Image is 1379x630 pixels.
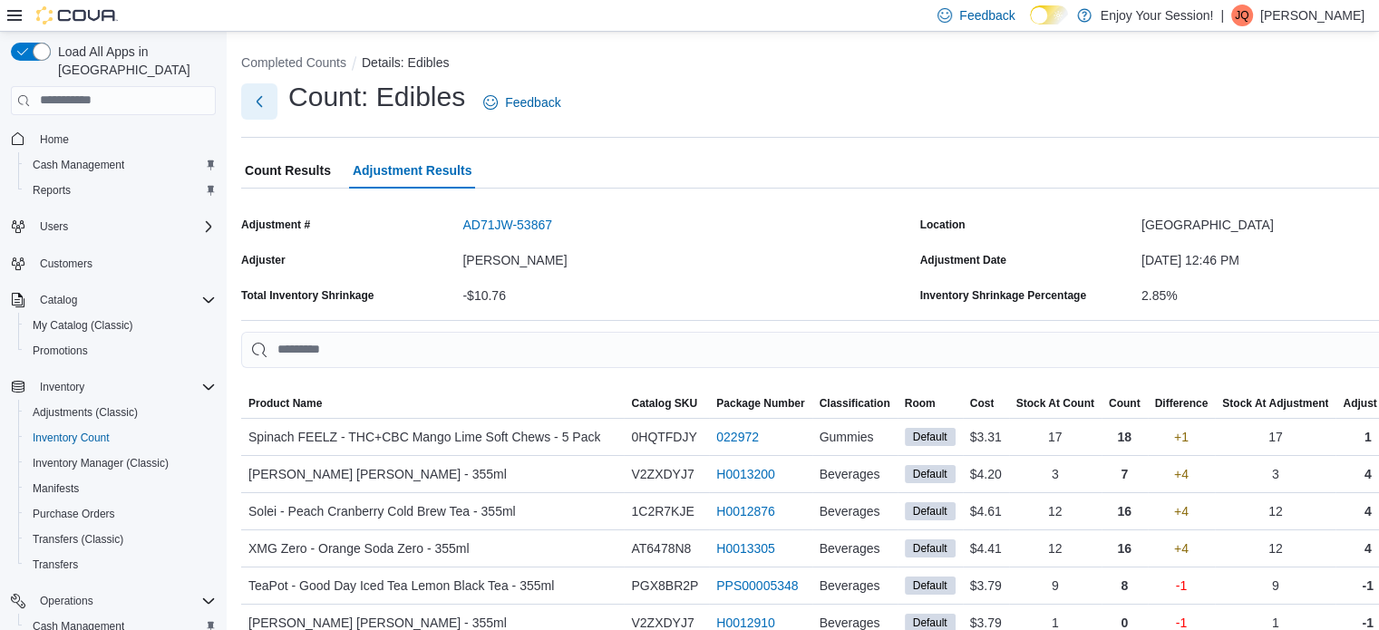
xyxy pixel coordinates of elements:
span: Manifests [25,478,216,499]
span: Catalog [33,289,216,311]
button: Transfers (Classic) [18,527,223,552]
button: Purchase Orders [18,501,223,527]
span: Inventory Manager (Classic) [33,456,169,470]
span: Default [913,540,947,557]
span: Reports [33,183,71,198]
a: Adjustments (Classic) [25,402,145,423]
button: Cash Management [18,152,223,178]
div: $3.79 [963,567,1009,604]
p: 4 [1364,500,1372,522]
span: XMG Zero - Orange Soda Zero - 355ml [248,538,470,559]
span: Catalog [40,293,77,307]
span: Beverages [820,538,880,559]
a: Purchase Orders [25,503,122,525]
a: Transfers (Classic) [25,528,131,550]
a: Manifests [25,478,86,499]
div: Stock At Count [1016,396,1094,411]
div: 12 [1009,530,1102,567]
span: Promotions [33,344,88,358]
a: Customers [33,253,100,275]
span: Gummies [820,426,874,448]
span: Promotions [25,340,216,362]
button: Product Name [241,389,624,418]
span: Feedback [505,93,560,111]
p: | [1220,5,1224,26]
button: Catalog SKU [624,389,709,418]
button: AD71JW-53867 [462,218,552,232]
span: Catalog SKU [631,396,697,411]
div: 12 [1215,530,1335,567]
h1: Count: Edibles [288,79,465,115]
button: Stock At Adjustment [1215,389,1335,418]
span: Default [905,428,956,446]
button: Details: Edibles [362,55,450,70]
span: Default [905,577,956,595]
button: Difference [1148,389,1216,418]
span: Load All Apps in [GEOGRAPHIC_DATA] [51,43,216,79]
button: Room [898,389,963,418]
span: Stock At Adjustment [1222,396,1328,411]
span: My Catalog (Classic) [33,318,133,333]
span: Transfers (Classic) [33,532,123,547]
button: Package Number [709,389,811,418]
span: Solei - Peach Cranberry Cold Brew Tea - 355ml [248,500,516,522]
span: TeaPot - Good Day Iced Tea Lemon Black Tea - 355ml [248,575,554,596]
div: 17 [1009,419,1102,455]
button: Next [241,83,277,120]
span: AT6478N8 [631,538,691,559]
button: Completed Counts [241,55,346,70]
div: Jessica Quenneville [1231,5,1253,26]
span: Inventory Manager (Classic) [25,452,216,474]
span: Users [33,216,216,237]
span: Package Number [716,396,804,411]
span: Inventory Count [33,431,110,445]
div: 3 [1215,456,1335,492]
span: Count Results [245,152,331,189]
span: Reports [25,179,216,201]
p: -1 [1176,575,1187,596]
a: Reports [25,179,78,201]
button: Inventory Count [18,425,223,451]
div: 3 [1009,456,1102,492]
div: -$10.76 [462,281,912,303]
span: Difference [1155,396,1209,411]
span: Cash Management [33,158,124,172]
span: Transfers (Classic) [25,528,216,550]
span: Beverages [820,575,880,596]
p: -1 [1362,575,1373,596]
a: Cash Management [25,154,131,176]
button: My Catalog (Classic) [18,313,223,338]
div: 12 [1215,493,1335,529]
span: Customers [33,252,216,275]
a: Inventory Manager (Classic) [25,452,176,474]
span: V2ZXDYJ7 [631,463,694,485]
div: [PERSON_NAME] [462,246,912,267]
span: Room [905,396,936,411]
button: Adjustments (Classic) [18,400,223,425]
span: Dark Mode [1030,24,1031,25]
a: Inventory Count [25,427,117,449]
span: Inventory Count [25,427,216,449]
span: Inventory [40,380,84,394]
input: Dark Mode [1030,5,1068,24]
span: Operations [40,594,93,608]
span: My Catalog (Classic) [25,315,216,336]
p: Enjoy Your Session! [1101,5,1214,26]
span: Count [1109,396,1141,411]
span: Cash Management [25,154,216,176]
label: Adjustment Date [920,253,1006,267]
span: Purchase Orders [25,503,216,525]
img: Cova [36,6,118,24]
button: Reports [18,178,223,203]
a: Home [33,129,76,150]
span: Default [905,465,956,483]
button: Operations [4,588,223,614]
button: Home [4,126,223,152]
label: Adjustment # [241,218,310,232]
span: Adjustments (Classic) [25,402,216,423]
span: Cost [970,396,995,411]
a: 022972 [716,426,759,448]
div: $4.20 [963,456,1009,492]
span: Manifests [33,481,79,496]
